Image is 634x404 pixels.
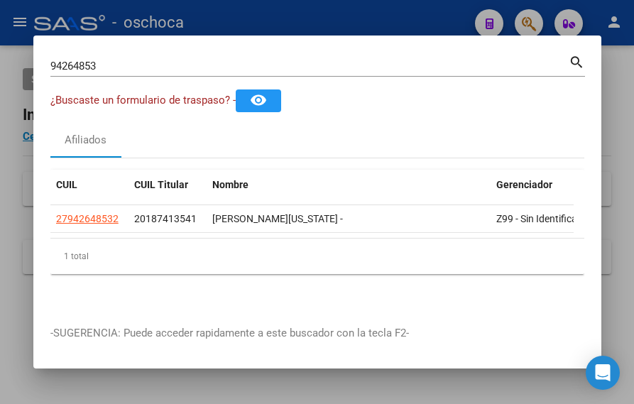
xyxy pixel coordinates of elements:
[250,92,267,109] mat-icon: remove_red_eye
[50,170,129,200] datatable-header-cell: CUIL
[56,179,77,190] span: CUIL
[50,94,236,107] span: ¿Buscaste un formulario de traspaso? -
[50,325,584,342] p: -SUGERENCIA: Puede acceder rapidamente a este buscador con la tecla F2-
[129,170,207,200] datatable-header-cell: CUIL Titular
[212,211,485,227] div: [PERSON_NAME][US_STATE] -
[134,179,188,190] span: CUIL Titular
[207,170,491,200] datatable-header-cell: Nombre
[134,213,197,224] span: 20187413541
[65,132,106,148] div: Afiliados
[56,213,119,224] span: 27942648532
[496,179,552,190] span: Gerenciador
[586,356,620,390] div: Open Intercom Messenger
[491,170,590,200] datatable-header-cell: Gerenciador
[496,213,581,224] span: Z99 - Sin Identificar
[50,239,584,274] div: 1 total
[569,53,585,70] mat-icon: search
[212,179,248,190] span: Nombre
